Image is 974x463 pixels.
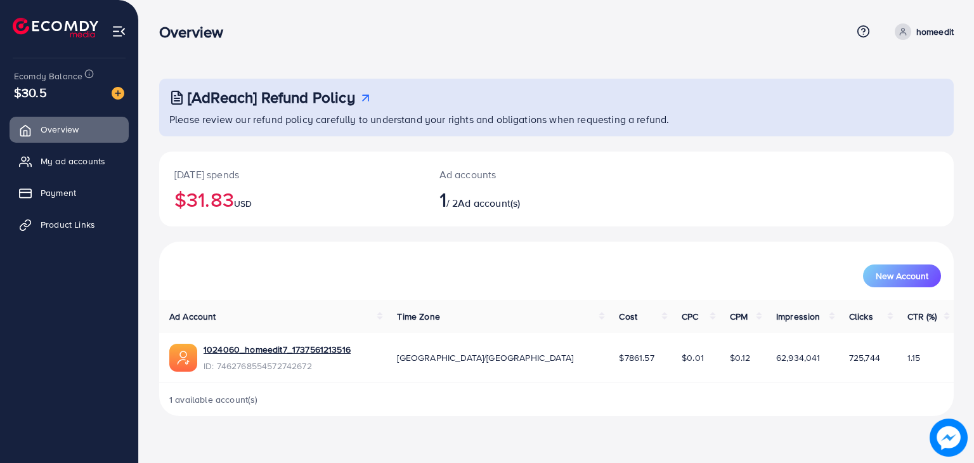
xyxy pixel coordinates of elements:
[890,23,954,40] a: homeedit
[439,185,446,214] span: 1
[188,88,355,107] h3: [AdReach] Refund Policy
[682,351,704,364] span: $0.01
[10,212,129,237] a: Product Links
[41,218,95,231] span: Product Links
[916,24,954,39] p: homeedit
[730,351,751,364] span: $0.12
[730,310,748,323] span: CPM
[10,148,129,174] a: My ad accounts
[41,186,76,199] span: Payment
[439,167,607,182] p: Ad accounts
[159,23,233,41] h3: Overview
[41,123,79,136] span: Overview
[776,310,821,323] span: Impression
[112,24,126,39] img: menu
[169,112,946,127] p: Please review our refund policy carefully to understand your rights and obligations when requesti...
[930,419,968,457] img: image
[619,351,654,364] span: $7861.57
[10,117,129,142] a: Overview
[41,155,105,167] span: My ad accounts
[174,167,409,182] p: [DATE] spends
[439,187,607,211] h2: / 2
[458,196,520,210] span: Ad account(s)
[204,343,351,356] a: 1024060_homeedit7_1737561213516
[169,344,197,372] img: ic-ads-acc.e4c84228.svg
[619,310,637,323] span: Cost
[169,310,216,323] span: Ad Account
[204,360,351,372] span: ID: 7462768554572742672
[112,87,124,100] img: image
[849,351,880,364] span: 725,744
[13,18,98,37] img: logo
[876,271,928,280] span: New Account
[849,310,873,323] span: Clicks
[14,70,82,82] span: Ecomdy Balance
[234,197,252,210] span: USD
[682,310,698,323] span: CPC
[397,310,439,323] span: Time Zone
[907,310,937,323] span: CTR (%)
[10,180,129,205] a: Payment
[169,393,258,406] span: 1 available account(s)
[863,264,941,287] button: New Account
[397,351,573,364] span: [GEOGRAPHIC_DATA]/[GEOGRAPHIC_DATA]
[776,351,821,364] span: 62,934,041
[174,187,409,211] h2: $31.83
[14,83,47,101] span: $30.5
[907,351,921,364] span: 1.15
